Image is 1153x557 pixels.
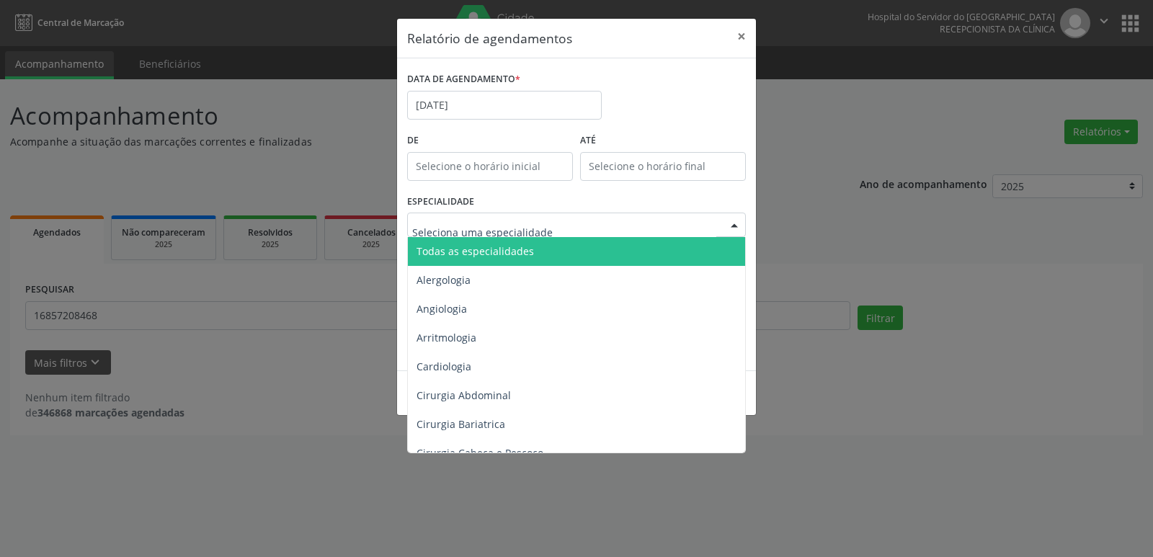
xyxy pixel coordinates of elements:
[407,91,602,120] input: Selecione uma data ou intervalo
[727,19,756,54] button: Close
[407,130,573,152] label: De
[417,244,534,258] span: Todas as especialidades
[580,130,746,152] label: ATÉ
[417,360,471,373] span: Cardiologia
[417,417,505,431] span: Cirurgia Bariatrica
[412,218,716,246] input: Seleciona uma especialidade
[407,29,572,48] h5: Relatório de agendamentos
[407,191,474,213] label: ESPECIALIDADE
[407,152,573,181] input: Selecione o horário inicial
[580,152,746,181] input: Selecione o horário final
[417,331,476,344] span: Arritmologia
[407,68,520,91] label: DATA DE AGENDAMENTO
[417,446,543,460] span: Cirurgia Cabeça e Pescoço
[417,388,511,402] span: Cirurgia Abdominal
[417,273,471,287] span: Alergologia
[417,302,467,316] span: Angiologia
